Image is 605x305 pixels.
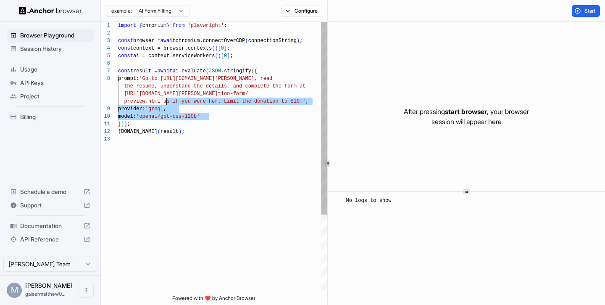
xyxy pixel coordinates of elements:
[176,38,245,44] span: chromium.connectOverCDP
[20,222,80,230] span: Documentation
[101,52,110,60] div: 5
[224,45,227,51] span: ]
[227,45,230,51] span: ;
[218,45,221,51] span: [
[20,235,80,244] span: API Reference
[281,5,322,17] button: Configure
[7,185,94,199] div: Schedule a demo
[297,38,300,44] span: )
[20,31,90,40] span: Browser Playground
[266,76,272,82] span: ad
[20,188,80,196] span: Schedule a demo
[118,114,136,119] span: model:
[160,38,176,44] span: await
[118,76,139,82] span: prompt:
[227,53,230,59] span: ]
[118,121,121,127] span: }
[160,129,179,135] span: result
[209,68,221,74] span: JSON
[133,68,158,74] span: result =
[7,42,94,56] div: Session History
[158,129,160,135] span: (
[173,23,185,29] span: from
[572,5,600,17] button: Start
[221,53,224,59] span: [
[101,113,110,120] div: 10
[79,283,94,298] button: Open menu
[215,53,218,59] span: (
[101,67,110,75] div: 7
[584,8,596,14] span: Start
[218,53,221,59] span: )
[101,120,110,128] div: 11
[20,65,90,74] span: Usage
[19,7,82,15] img: Anchor Logo
[101,45,110,52] div: 4
[139,76,266,82] span: 'Go to [URL][DOMAIN_NAME][PERSON_NAME], re
[133,45,212,51] span: context = browser.contexts
[101,37,110,45] div: 3
[20,79,90,87] span: API Keys
[118,23,136,29] span: import
[215,45,218,51] span: )
[124,98,275,104] span: preview.html as if you were her. Limit the donatio
[25,291,66,297] span: gaisermatthew01@gmail.com
[118,106,145,112] span: provider:
[224,23,227,29] span: ;
[127,121,130,127] span: ;
[166,23,169,29] span: }
[163,106,166,112] span: ,
[133,38,160,44] span: browser =
[224,53,227,59] span: 0
[133,53,215,59] span: ai = context.serviceWorkers
[25,282,72,289] span: Matthew Gaiser
[404,106,529,127] p: After pressing , your browser session will appear here
[212,45,215,51] span: (
[139,23,142,29] span: {
[101,22,110,29] div: 1
[300,38,302,44] span: ;
[142,23,167,29] span: chromium
[7,233,94,246] div: API Reference
[111,8,132,14] span: example:
[158,68,173,74] span: await
[20,201,80,210] span: Support
[118,38,133,44] span: const
[121,121,124,127] span: )
[101,135,110,143] div: 13
[275,83,305,89] span: he form at
[101,29,110,37] div: 2
[221,45,224,51] span: 0
[101,128,110,135] div: 12
[20,113,90,121] span: Billing
[179,129,181,135] span: )
[206,68,209,74] span: (
[230,53,233,59] span: ;
[221,68,251,74] span: .stringify
[245,38,248,44] span: (
[7,219,94,233] div: Documentation
[346,198,392,204] span: No logs to show
[101,60,110,67] div: 6
[118,129,158,135] span: [DOMAIN_NAME]
[7,110,94,124] div: Billing
[7,199,94,212] div: Support
[251,68,254,74] span: (
[254,68,257,74] span: {
[445,107,487,116] span: start browser
[20,45,90,53] span: Session History
[124,91,218,97] span: [URL][DOMAIN_NAME][PERSON_NAME]
[172,295,255,305] span: Powered with ❤️ by Anchor Browser
[118,53,133,59] span: const
[173,68,206,74] span: ai.evaluate
[275,98,305,104] span: n to $10.'
[7,63,94,76] div: Usage
[118,68,133,74] span: const
[181,129,184,135] span: ;
[145,106,163,112] span: 'groq'
[20,92,90,101] span: Project
[7,76,94,90] div: API Keys
[101,105,110,113] div: 9
[248,38,297,44] span: connectionString
[124,83,275,89] span: the resume, understand the details, and complete t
